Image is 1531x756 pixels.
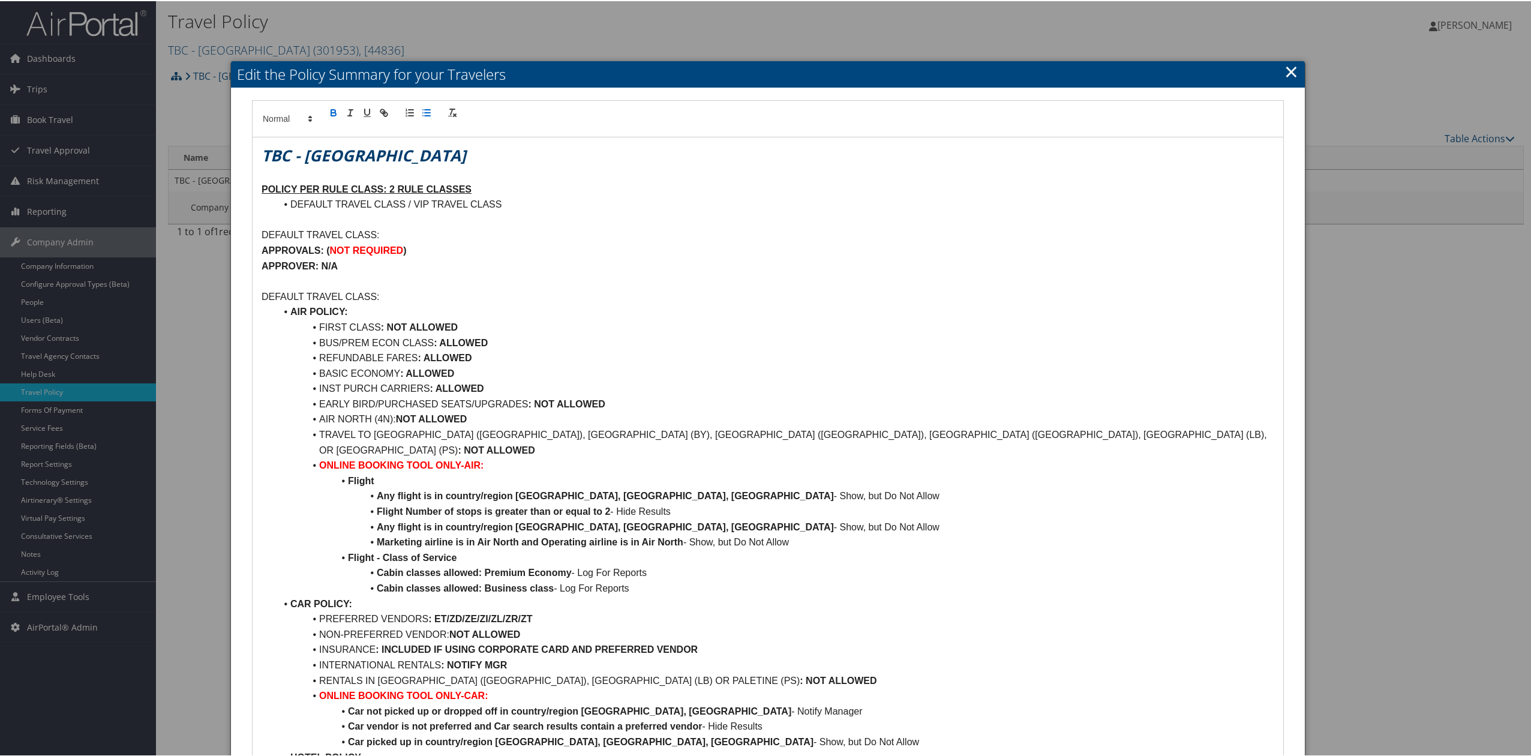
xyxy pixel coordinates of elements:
li: EARLY BIRD/PURCHASED SEATS/UPGRADES [276,395,1274,411]
strong: ALLOWED [424,352,472,362]
strong: Car picked up in country/region [GEOGRAPHIC_DATA], [GEOGRAPHIC_DATA], [GEOGRAPHIC_DATA] [348,736,813,746]
li: - Log For Reports [276,564,1274,580]
strong: Flight Number of stops is greater than or equal to 2 [377,505,610,515]
strong: : ALLOWED [434,337,488,347]
strong: NOT REQUIRED [329,244,403,254]
strong: Cabin classes allowed: Business class [377,582,554,592]
a: Close [1284,58,1298,82]
strong: APPROVALS: ( [262,244,329,254]
li: BUS/PREM ECON CLASS [276,334,1274,350]
li: AIR NORTH (4N): [276,410,1274,426]
strong: ONLINE BOOKING TOOL ONLY-AIR: [319,459,484,469]
li: BASIC ECONOMY [276,365,1274,380]
li: - Hide Results [276,503,1274,518]
strong: : [418,352,421,362]
strong: : NOTIFY MGR [441,659,507,669]
strong: NOT ALLOWED [396,413,467,423]
strong: : NOT ALLOWED [381,321,458,331]
li: - Show, but Do Not Allow [276,487,1274,503]
strong: : ALLOWED [430,382,484,392]
li: PREFERRED VENDORS [276,610,1274,626]
li: DEFAULT TRAVEL CLASS / VIP TRAVEL CLASS [276,196,1274,211]
li: - Notify Manager [276,703,1274,718]
strong: : NOT ALLOWED [529,398,605,408]
strong: Any flight is in country/region [GEOGRAPHIC_DATA], [GEOGRAPHIC_DATA], [GEOGRAPHIC_DATA] [377,490,834,500]
li: INST PURCH CARRIERS [276,380,1274,395]
li: FIRST CLASS [276,319,1274,334]
strong: AIR POLICY: [290,305,348,316]
li: NON-PREFERRED VENDOR: [276,626,1274,641]
strong: : INCLUDED IF USING CORPORATE CARD AND PREFERRED VENDOR [376,643,698,653]
u: POLICY PER RULE CLASS: 2 RULE CLASSES [262,183,472,193]
strong: Any flight is in country/region [GEOGRAPHIC_DATA], [GEOGRAPHIC_DATA], [GEOGRAPHIC_DATA] [377,521,834,531]
strong: APPROVER: N/A [262,260,338,270]
li: - Show, but Do Not Allow [276,533,1274,549]
strong: ) [403,244,406,254]
strong: Marketing airline is in Air North and Operating airline is in Air North [377,536,683,546]
li: RENTALS IN [GEOGRAPHIC_DATA] ([GEOGRAPHIC_DATA]), [GEOGRAPHIC_DATA] (LB) OR PALETINE (PS) [276,672,1274,688]
li: INTERNATIONAL RENTALS [276,656,1274,672]
strong: Car vendor is not preferred and Car search results contain a preferred vendor [348,720,702,730]
li: - Show, but Do Not Allow [276,733,1274,749]
strong: : ET/ZD/ZE/ZI/ZL/ZR/ZT [428,613,532,623]
strong: : ALLOWED [400,367,454,377]
li: TRAVEL TO [GEOGRAPHIC_DATA] ([GEOGRAPHIC_DATA]), [GEOGRAPHIC_DATA] (BY), [GEOGRAPHIC_DATA] ([GEOG... [276,426,1274,457]
p: DEFAULT TRAVEL CLASS: [262,288,1274,304]
li: - Hide Results [276,718,1274,733]
strong: Car not picked up or dropped off in country/region [GEOGRAPHIC_DATA], [GEOGRAPHIC_DATA] [348,705,791,715]
strong: Flight - Class of Service [348,551,457,562]
strong: Flight [348,475,374,485]
strong: NOT ALLOWED [449,628,521,638]
strong: : NOT ALLOWED [800,674,876,685]
em: TBC - [GEOGRAPHIC_DATA] [262,143,466,165]
li: - Log For Reports [276,580,1274,595]
strong: CAR POLICY: [290,598,352,608]
strong: ONLINE BOOKING TOOL ONLY-CAR: [319,689,488,700]
h2: Edit the Policy Summary for your Travelers [231,60,1305,86]
p: DEFAULT TRAVEL CLASS: [262,226,1274,242]
li: - Show, but Do Not Allow [276,518,1274,534]
strong: : NOT ALLOWED [458,444,535,454]
li: INSURANCE [276,641,1274,656]
strong: Cabin classes allowed: Premium Economy [377,566,572,577]
li: REFUNDABLE FARES [276,349,1274,365]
